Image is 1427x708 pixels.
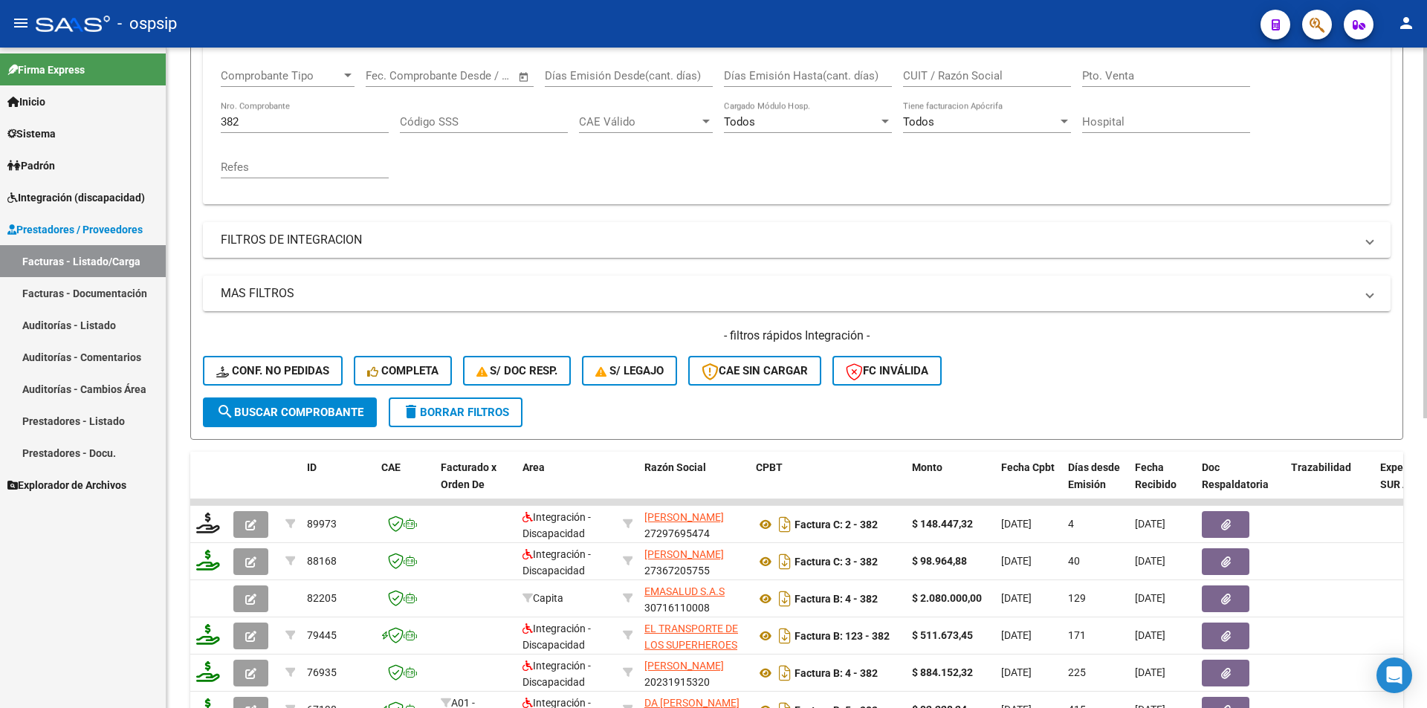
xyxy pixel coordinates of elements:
[1291,461,1351,473] span: Trazabilidad
[203,328,1391,344] h4: - filtros rápidos Integración -
[1135,592,1165,604] span: [DATE]
[912,629,973,641] strong: $ 511.673,45
[522,623,591,652] span: Integración - Discapacidad
[775,587,795,611] i: Descargar documento
[203,397,377,427] button: Buscar Comprobante
[1068,666,1086,678] span: 225
[582,356,677,386] button: S/ legajo
[906,452,995,517] datatable-header-cell: Monto
[750,452,906,517] datatable-header-cell: CPBT
[832,356,942,386] button: FC Inválida
[775,661,795,685] i: Descargar documento
[903,115,934,129] span: Todos
[7,189,145,206] span: Integración (discapacidad)
[1068,518,1074,530] span: 4
[644,548,724,560] span: [PERSON_NAME]
[307,461,317,473] span: ID
[1001,461,1055,473] span: Fecha Cpbt
[644,511,724,523] span: [PERSON_NAME]
[203,276,1391,311] mat-expansion-panel-header: MAS FILTROS
[644,546,744,577] div: 27367205755
[439,69,511,82] input: Fecha fin
[795,593,878,605] strong: Factura B: 4 - 382
[221,232,1355,248] mat-panel-title: FILTROS DE INTEGRACION
[203,222,1391,258] mat-expansion-panel-header: FILTROS DE INTEGRACION
[775,513,795,536] i: Descargar documento
[912,592,982,604] strong: $ 2.080.000,00
[1135,518,1165,530] span: [DATE]
[7,126,56,142] span: Sistema
[463,356,572,386] button: S/ Doc Resp.
[366,69,426,82] input: Fecha inicio
[644,620,744,652] div: 30718077903
[216,364,329,377] span: Conf. no pedidas
[12,14,30,32] mat-icon: menu
[1129,452,1196,517] datatable-header-cell: Fecha Recibido
[216,406,363,419] span: Buscar Comprobante
[846,364,928,377] span: FC Inválida
[7,157,55,174] span: Padrón
[522,592,563,604] span: Capita
[595,364,664,377] span: S/ legajo
[1376,657,1412,693] div: Open Intercom Messenger
[1135,629,1165,641] span: [DATE]
[1062,452,1129,517] datatable-header-cell: Días desde Emisión
[522,548,591,577] span: Integración - Discapacidad
[1068,592,1086,604] span: 129
[1001,518,1032,530] span: [DATE]
[644,509,744,540] div: 27297695474
[402,406,509,419] span: Borrar Filtros
[644,461,706,473] span: Razón Social
[724,115,755,129] span: Todos
[644,585,725,597] span: EMASALUD S.A.S
[7,221,143,238] span: Prestadores / Proveedores
[1135,555,1165,567] span: [DATE]
[1001,666,1032,678] span: [DATE]
[1068,461,1120,490] span: Días desde Emisión
[795,519,878,530] strong: Factura C: 2 - 382
[795,630,890,642] strong: Factura B: 123 - 382
[638,452,750,517] datatable-header-cell: Razón Social
[307,592,337,604] span: 82205
[389,397,522,427] button: Borrar Filtros
[1001,555,1032,567] span: [DATE]
[435,452,517,517] datatable-header-cell: Facturado x Orden De
[644,623,738,669] span: EL TRANSPORTE DE LOS SUPERHEROES SRL
[688,356,821,386] button: CAE SIN CARGAR
[307,629,337,641] span: 79445
[307,666,337,678] span: 76935
[221,69,341,82] span: Comprobante Tipo
[1135,461,1177,490] span: Fecha Recibido
[644,583,744,614] div: 30716110008
[644,657,744,689] div: 20231915320
[795,556,878,568] strong: Factura C: 3 - 382
[402,403,420,420] mat-icon: delete
[375,452,435,517] datatable-header-cell: CAE
[775,624,795,648] i: Descargar documento
[203,356,343,386] button: Conf. no pedidas
[995,452,1062,517] datatable-header-cell: Fecha Cpbt
[795,667,878,679] strong: Factura B: 4 - 382
[517,452,617,517] datatable-header-cell: Area
[912,555,967,567] strong: $ 98.964,88
[522,660,591,689] span: Integración - Discapacidad
[644,660,724,672] span: [PERSON_NAME]
[912,666,973,678] strong: $ 884.152,32
[7,94,45,110] span: Inicio
[381,461,401,473] span: CAE
[522,511,591,540] span: Integración - Discapacidad
[307,518,337,530] span: 89973
[1202,461,1269,490] span: Doc Respaldatoria
[441,461,496,490] span: Facturado x Orden De
[912,518,973,530] strong: $ 148.447,32
[1068,629,1086,641] span: 171
[1196,452,1285,517] datatable-header-cell: Doc Respaldatoria
[476,364,558,377] span: S/ Doc Resp.
[756,461,783,473] span: CPBT
[522,461,545,473] span: Area
[367,364,439,377] span: Completa
[221,285,1355,302] mat-panel-title: MAS FILTROS
[516,68,533,85] button: Open calendar
[301,452,375,517] datatable-header-cell: ID
[7,62,85,78] span: Firma Express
